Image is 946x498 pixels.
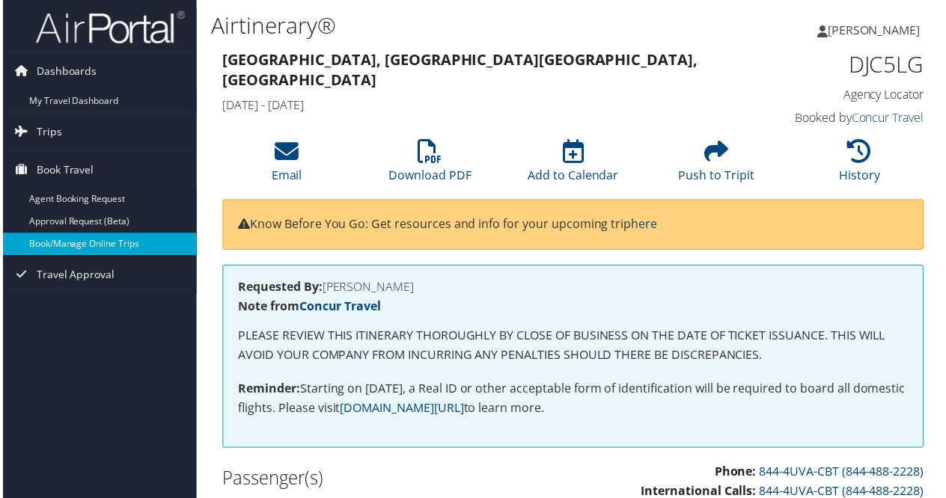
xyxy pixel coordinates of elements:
strong: [GEOGRAPHIC_DATA], [GEOGRAPHIC_DATA] [GEOGRAPHIC_DATA], [GEOGRAPHIC_DATA] [221,49,698,90]
a: Email [270,148,301,184]
span: [PERSON_NAME] [829,22,922,38]
a: here [632,217,658,233]
span: Trips [34,114,59,151]
a: 844-4UVA-CBT (844-488-2228) [760,466,926,482]
a: [DOMAIN_NAME][URL] [339,402,463,418]
h4: [DATE] - [DATE] [221,97,744,114]
a: History [840,148,882,184]
img: airportal-logo.png [33,10,183,45]
span: Travel Approval [34,257,112,295]
h1: DJC5LG [766,49,926,81]
h4: Agency Locator [766,87,926,103]
span: Dashboards [34,53,94,90]
a: Add to Calendar [528,148,619,184]
p: Starting on [DATE], a Real ID or other acceptable form of identification will be required to boar... [236,381,910,419]
h2: Passenger(s) [221,468,562,494]
p: PLEASE REVIEW THIS ITINERARY THOROUGHLY BY CLOSE OF BUSINESS ON THE DATE OF TICKET ISSUANCE. THIS... [236,328,910,366]
a: Download PDF [388,148,471,184]
a: [PERSON_NAME] [819,7,937,52]
strong: Reminder: [236,382,299,399]
a: Push to Tripit [679,148,755,184]
p: Know Before You Go: Get resources and info for your upcoming trip [236,216,910,236]
strong: Requested By: [236,280,321,296]
strong: Note from [236,299,380,316]
h4: [PERSON_NAME] [236,282,910,294]
h4: Booked by [766,110,926,126]
strong: Phone: [715,466,757,482]
h1: Airtinerary® [210,10,695,41]
a: Concur Travel [853,110,926,126]
span: Book Travel [34,152,91,189]
a: Concur Travel [298,299,380,316]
